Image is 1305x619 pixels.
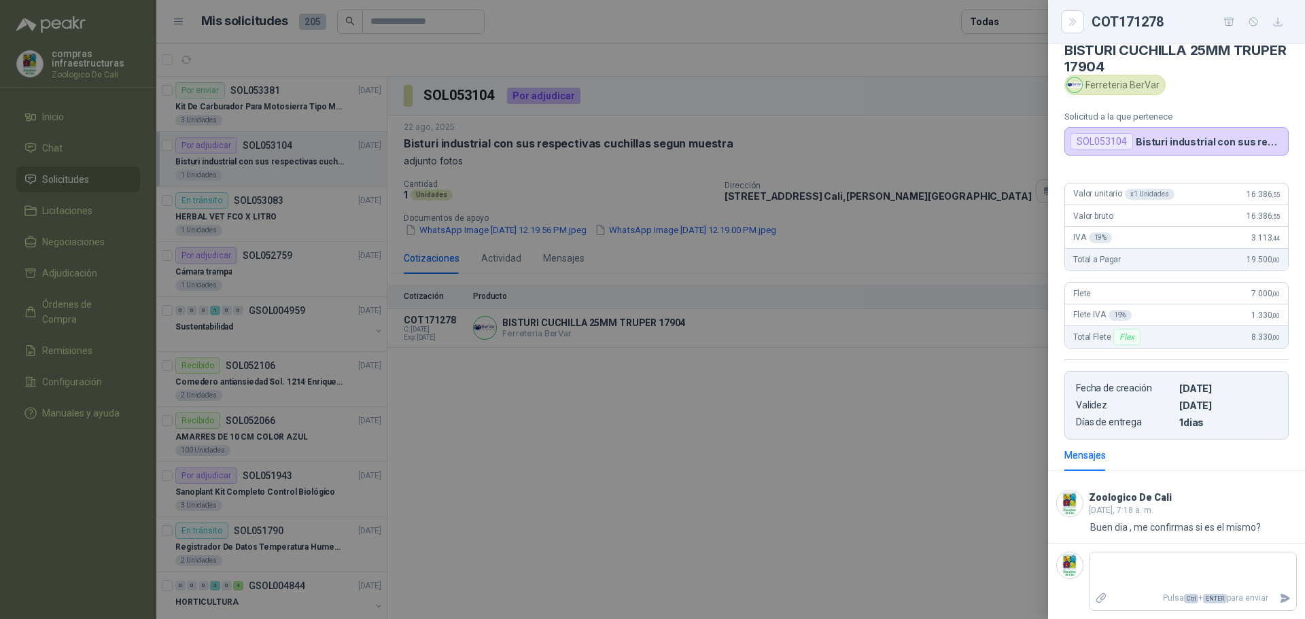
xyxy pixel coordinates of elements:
[1064,75,1166,95] div: Ferreteria BerVar
[1109,310,1132,321] div: 19 %
[1073,189,1174,200] span: Valor unitario
[1247,211,1280,221] span: 16.386
[1090,520,1261,535] p: Buen dia , me confirmas si es el mismo?
[1136,136,1283,147] p: Bisturi industrial con sus respectivas cuchillas segun muestra
[1064,111,1289,122] p: Solicitud a la que pertenece
[1272,213,1280,220] span: ,55
[1274,586,1296,610] button: Enviar
[1073,310,1132,321] span: Flete IVA
[1251,311,1280,320] span: 1.330
[1057,552,1083,578] img: Company Logo
[1073,289,1091,298] span: Flete
[1076,417,1174,428] p: Días de entrega
[1076,400,1174,411] p: Validez
[1064,42,1289,75] h4: BISTURI CUCHILLA 25MM TRUPER 17904
[1090,586,1113,610] label: Adjuntar archivos
[1057,491,1083,516] img: Company Logo
[1179,417,1277,428] p: 1 dias
[1089,506,1153,515] span: [DATE], 7:18 a. m.
[1251,289,1280,298] span: 7.000
[1092,11,1289,33] div: COT171278
[1247,190,1280,199] span: 16.386
[1073,255,1121,264] span: Total a Pagar
[1203,594,1227,603] span: ENTER
[1073,211,1113,221] span: Valor bruto
[1247,255,1280,264] span: 19.500
[1073,232,1112,243] span: IVA
[1272,312,1280,319] span: ,00
[1076,383,1174,394] p: Fecha de creación
[1179,400,1277,411] p: [DATE]
[1089,494,1172,501] h3: Zoologico De Cali
[1071,133,1133,149] div: SOL053104
[1064,448,1106,463] div: Mensajes
[1179,383,1277,394] p: [DATE]
[1184,594,1198,603] span: Ctrl
[1089,232,1113,243] div: 19 %
[1272,334,1280,341] span: ,00
[1073,329,1143,345] span: Total Flete
[1272,191,1280,198] span: ,55
[1067,77,1082,92] img: Company Logo
[1113,586,1274,610] p: Pulsa + para enviar
[1251,233,1280,243] span: 3.113
[1272,290,1280,298] span: ,00
[1272,256,1280,264] span: ,00
[1272,234,1280,242] span: ,44
[1125,189,1174,200] div: x 1 Unidades
[1251,332,1280,342] span: 8.330
[1064,14,1081,30] button: Close
[1113,329,1140,345] div: Flex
